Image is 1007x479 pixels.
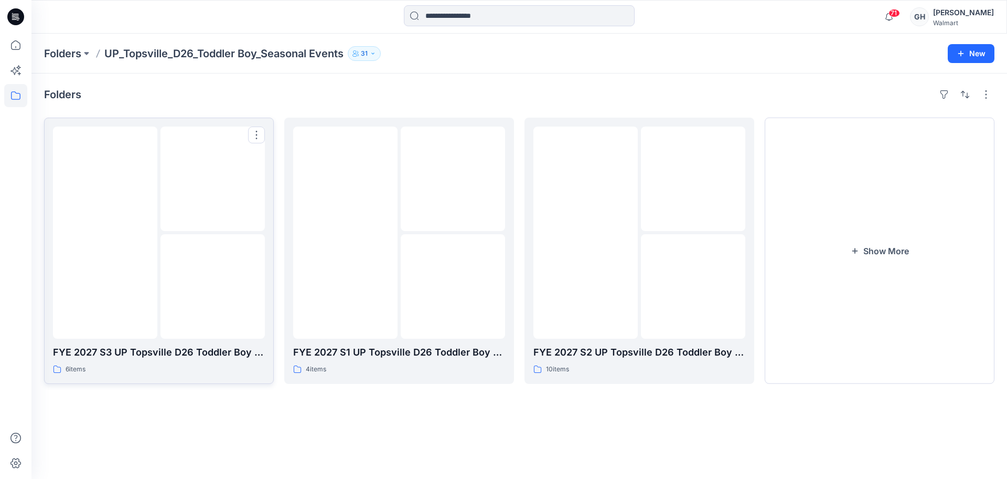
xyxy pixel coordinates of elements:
[948,44,994,63] button: New
[44,46,81,61] a: Folders
[361,48,368,59] p: 31
[933,6,994,19] div: [PERSON_NAME]
[66,364,85,375] p: 6 items
[44,88,81,101] h4: Folders
[933,19,994,27] div: Walmart
[910,7,929,26] div: GH
[284,118,514,384] a: folder 1folder 2folder 3FYE 2027 S1 UP Topsville D26 Toddler Boy Seasonal4items
[533,345,745,360] p: FYE 2027 S2 UP Topsville D26 Toddler Boy Seasonal
[888,9,900,17] span: 71
[293,345,505,360] p: FYE 2027 S1 UP Topsville D26 Toddler Boy Seasonal
[348,46,381,61] button: 31
[546,364,569,375] p: 10 items
[44,118,274,384] a: folder 1folder 2folder 3FYE 2027 S3 UP Topsville D26 Toddler Boy Seasonal6items
[104,46,344,61] p: UP_Topsville_D26_Toddler Boy_Seasonal Events
[306,364,326,375] p: 4 items
[53,345,265,360] p: FYE 2027 S3 UP Topsville D26 Toddler Boy Seasonal
[524,118,754,384] a: folder 1folder 2folder 3FYE 2027 S2 UP Topsville D26 Toddler Boy Seasonal10items
[765,118,994,384] button: Show More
